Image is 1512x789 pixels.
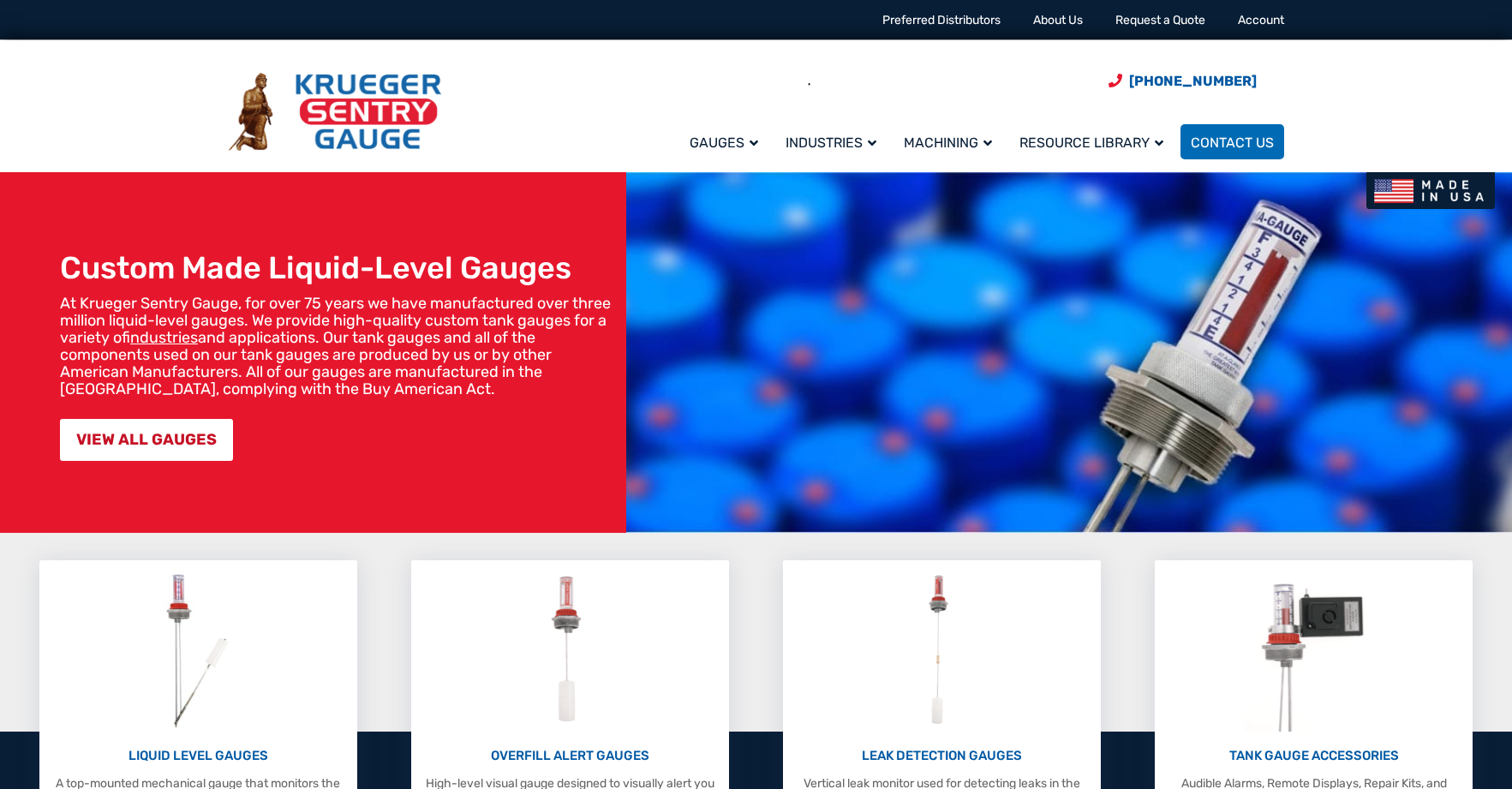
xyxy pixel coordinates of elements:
a: Request a Quote [1115,13,1205,27]
img: Overfill Alert Gauges [532,569,608,732]
span: Industries [786,134,876,151]
a: industries [130,328,198,347]
img: Made In USA [1366,172,1495,209]
span: Resource Library [1019,134,1163,151]
a: Machining [893,122,1009,162]
p: TANK GAUGE ACCESSORIES [1163,746,1464,766]
a: VIEW ALL GAUGES [60,419,233,461]
span: [PHONE_NUMBER] [1129,73,1257,89]
a: Preferred Distributors [882,13,1001,27]
a: Resource Library [1009,122,1180,162]
a: Contact Us [1180,124,1284,159]
img: bg_hero_bannerksentry [626,172,1512,533]
p: OVERFILL ALERT GAUGES [420,746,720,766]
p: At Krueger Sentry Gauge, for over 75 years we have manufactured over three million liquid-level g... [60,295,618,397]
span: Machining [904,134,992,151]
a: About Us [1033,13,1083,27]
p: LEAK DETECTION GAUGES [792,746,1092,766]
a: Industries [775,122,893,162]
span: Contact Us [1191,134,1274,151]
img: Krueger Sentry Gauge [229,73,441,152]
img: Leak Detection Gauges [908,569,976,732]
a: Account [1238,13,1284,27]
img: Tank Gauge Accessories [1245,569,1383,732]
p: LIQUID LEVEL GAUGES [48,746,349,766]
a: Phone Number (920) 434-8860 [1109,70,1257,92]
h1: Custom Made Liquid-Level Gauges [60,249,618,286]
img: Liquid Level Gauges [152,569,243,732]
span: Gauges [690,134,758,151]
a: Gauges [679,122,775,162]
